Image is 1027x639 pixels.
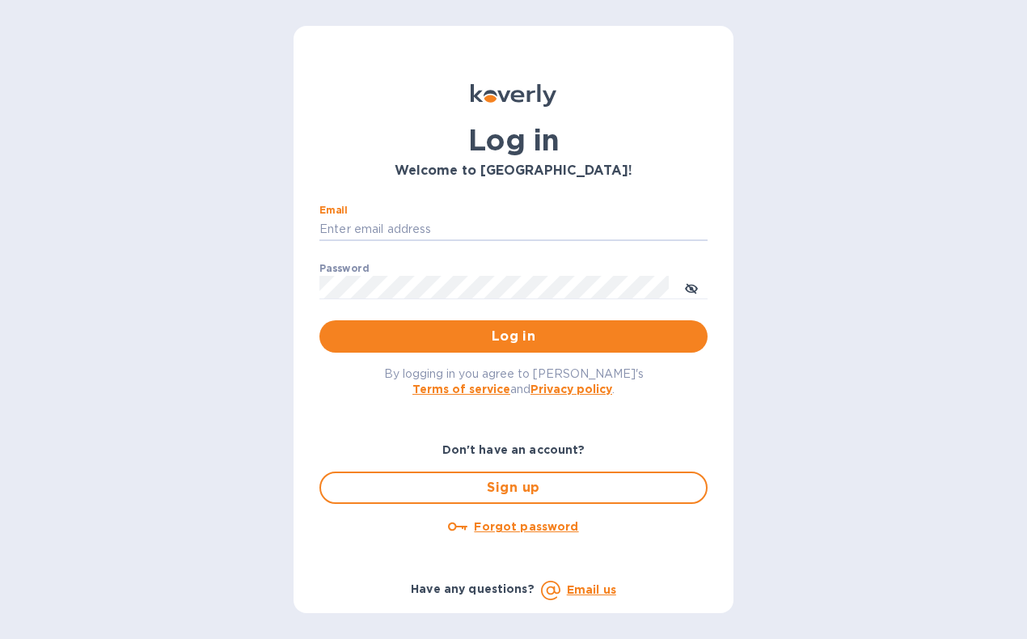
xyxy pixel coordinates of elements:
[411,582,535,595] b: Have any questions?
[319,205,348,215] label: Email
[474,520,578,533] u: Forgot password
[530,383,612,396] a: Privacy policy
[675,271,708,303] button: toggle password visibility
[319,123,708,157] h1: Log in
[471,84,556,107] img: Koverly
[384,367,644,396] span: By logging in you agree to [PERSON_NAME]'s and .
[319,218,708,242] input: Enter email address
[442,443,585,456] b: Don't have an account?
[319,472,708,504] button: Sign up
[319,264,369,273] label: Password
[334,478,693,497] span: Sign up
[319,163,708,179] h3: Welcome to [GEOGRAPHIC_DATA]!
[319,320,708,353] button: Log in
[567,583,616,596] a: Email us
[332,327,695,346] span: Log in
[412,383,510,396] a: Terms of service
